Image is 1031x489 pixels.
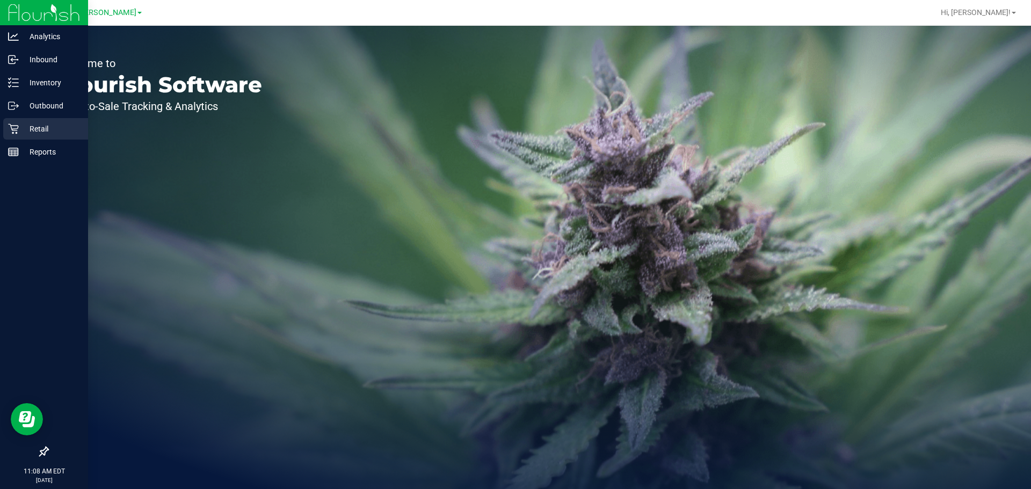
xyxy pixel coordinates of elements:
[5,476,83,484] p: [DATE]
[8,147,19,157] inline-svg: Reports
[19,99,83,112] p: Outbound
[58,74,262,96] p: Flourish Software
[19,76,83,89] p: Inventory
[19,122,83,135] p: Retail
[58,101,262,112] p: Seed-to-Sale Tracking & Analytics
[8,77,19,88] inline-svg: Inventory
[8,100,19,111] inline-svg: Outbound
[19,30,83,43] p: Analytics
[941,8,1011,17] span: Hi, [PERSON_NAME]!
[77,8,136,17] span: [PERSON_NAME]
[8,54,19,65] inline-svg: Inbound
[19,53,83,66] p: Inbound
[8,123,19,134] inline-svg: Retail
[58,58,262,69] p: Welcome to
[11,403,43,435] iframe: Resource center
[5,466,83,476] p: 11:08 AM EDT
[8,31,19,42] inline-svg: Analytics
[19,145,83,158] p: Reports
